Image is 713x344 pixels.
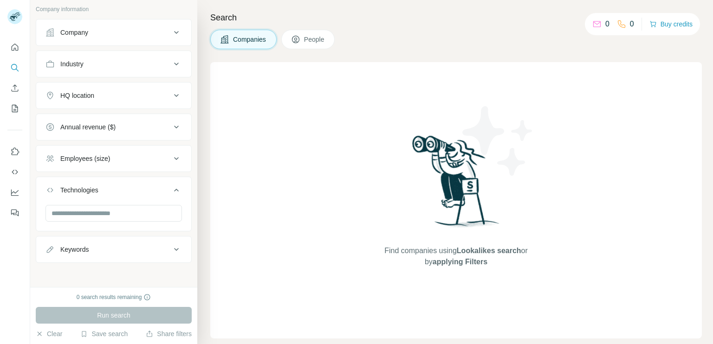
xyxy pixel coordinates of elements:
div: 0 search results remaining [77,293,151,301]
div: Employees (size) [60,154,110,163]
button: Save search [80,329,128,338]
span: Companies [233,35,267,44]
button: Search [7,59,22,76]
p: 0 [630,19,634,30]
span: People [304,35,325,44]
button: Technologies [36,179,191,205]
div: HQ location [60,91,94,100]
button: My lists [7,100,22,117]
button: HQ location [36,84,191,107]
button: Annual revenue ($) [36,116,191,138]
button: Company [36,21,191,44]
p: Company information [36,5,192,13]
button: Quick start [7,39,22,56]
button: Keywords [36,238,191,261]
button: Use Surfe API [7,164,22,180]
img: Surfe Illustration - Woman searching with binoculars [408,133,505,236]
button: Use Surfe on LinkedIn [7,143,22,160]
h4: Search [210,11,702,24]
button: Clear [36,329,62,338]
p: 0 [605,19,609,30]
button: Dashboard [7,184,22,201]
span: Find companies using or by [382,245,530,268]
img: Surfe Illustration - Stars [456,99,540,183]
button: Share filters [146,329,192,338]
div: Company [60,28,88,37]
button: Feedback [7,204,22,221]
span: Lookalikes search [457,247,521,255]
button: Industry [36,53,191,75]
div: Annual revenue ($) [60,122,116,132]
button: Buy credits [649,18,693,31]
button: Enrich CSV [7,80,22,96]
button: Employees (size) [36,147,191,170]
span: applying Filters [433,258,487,266]
div: Technologies [60,185,98,195]
div: Keywords [60,245,89,254]
div: Industry [60,59,84,69]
